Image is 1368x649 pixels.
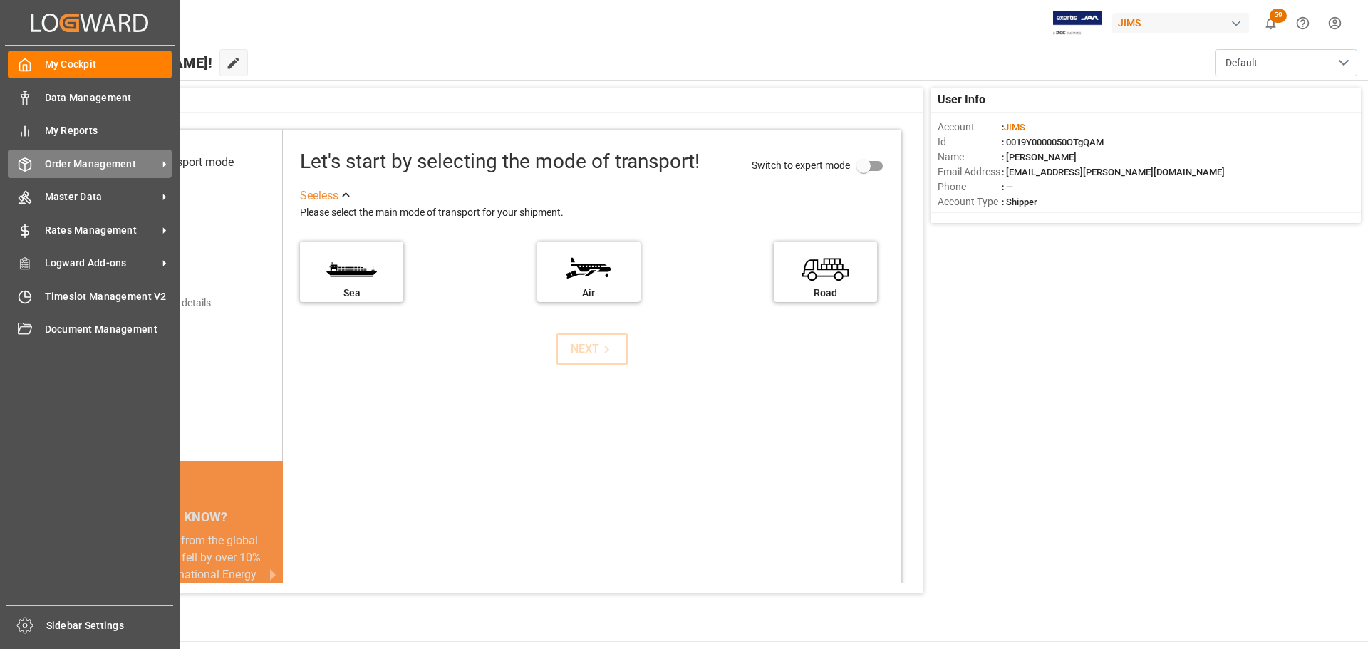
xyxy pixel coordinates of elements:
[1002,152,1077,162] span: : [PERSON_NAME]
[1002,137,1104,147] span: : 0019Y0000050OTgQAM
[45,322,172,337] span: Document Management
[59,49,212,76] span: Hello [PERSON_NAME]!
[752,159,850,170] span: Switch to expert mode
[45,256,157,271] span: Logward Add-ons
[556,333,628,365] button: NEXT
[1255,7,1287,39] button: show 59 new notifications
[1225,56,1258,71] span: Default
[1002,122,1025,133] span: :
[1002,167,1225,177] span: : [EMAIL_ADDRESS][PERSON_NAME][DOMAIN_NAME]
[781,286,870,301] div: Road
[45,157,157,172] span: Order Management
[938,194,1002,209] span: Account Type
[938,91,985,108] span: User Info
[77,502,283,532] div: DID YOU KNOW?
[263,532,283,618] button: next slide / item
[1112,13,1249,33] div: JIMS
[300,187,338,204] div: See less
[938,165,1002,180] span: Email Address
[544,286,633,301] div: Air
[1053,11,1102,36] img: Exertis%20JAM%20-%20Email%20Logo.jpg_1722504956.jpg
[1004,122,1025,133] span: JIMS
[8,117,172,145] a: My Reports
[1002,197,1037,207] span: : Shipper
[45,189,157,204] span: Master Data
[45,223,157,238] span: Rates Management
[8,83,172,111] a: Data Management
[1002,182,1013,192] span: : —
[300,147,700,177] div: Let's start by selecting the mode of transport!
[938,120,1002,135] span: Account
[1112,9,1255,36] button: JIMS
[938,135,1002,150] span: Id
[300,204,891,222] div: Please select the main mode of transport for your shipment.
[571,341,614,358] div: NEXT
[1270,9,1287,23] span: 59
[938,180,1002,194] span: Phone
[8,282,172,310] a: Timeslot Management V2
[1287,7,1319,39] button: Help Center
[8,51,172,78] a: My Cockpit
[94,532,266,601] div: CO2 emissions from the global transport sector fell by over 10% in [DATE] (International Energy A...
[307,286,396,301] div: Sea
[8,316,172,343] a: Document Management
[45,123,172,138] span: My Reports
[45,57,172,72] span: My Cockpit
[45,90,172,105] span: Data Management
[1215,49,1357,76] button: open menu
[46,618,174,633] span: Sidebar Settings
[45,289,172,304] span: Timeslot Management V2
[938,150,1002,165] span: Name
